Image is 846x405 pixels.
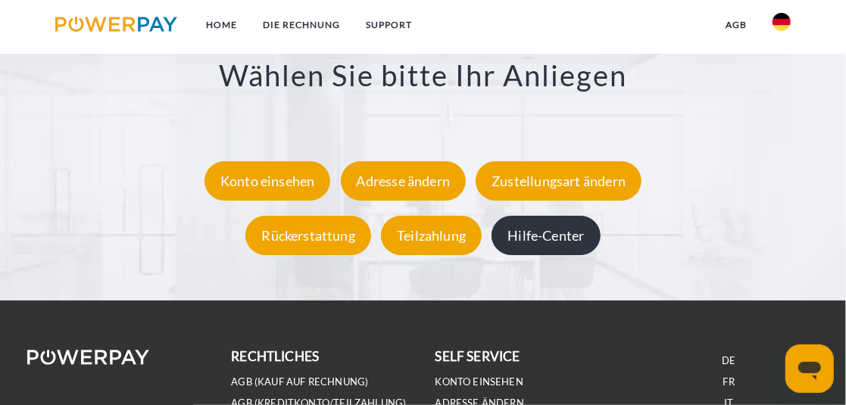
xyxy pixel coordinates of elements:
[381,216,482,255] div: Teilzahlung
[713,11,760,39] a: agb
[193,11,250,39] a: Home
[201,173,335,189] a: Konto einsehen
[472,173,645,189] a: Zustellungsart ändern
[492,216,600,255] div: Hilfe-Center
[488,227,604,244] a: Hilfe-Center
[773,13,791,31] img: de
[245,216,371,255] div: Rückerstattung
[785,344,834,393] iframe: Schaltfläche zum Öffnen des Messaging-Fensters
[476,161,642,201] div: Zustellungsart ändern
[723,375,735,388] a: FR
[435,375,524,388] a: Konto einsehen
[250,11,353,39] a: DIE RECHNUNG
[27,350,149,365] img: logo-powerpay-white.svg
[435,348,520,364] b: self service
[337,173,470,189] a: Adresse ändern
[377,227,485,244] a: Teilzahlung
[55,17,177,32] img: logo-powerpay.svg
[341,161,467,201] div: Adresse ändern
[204,161,331,201] div: Konto einsehen
[8,58,838,94] h3: Wählen Sie bitte Ihr Anliegen
[231,375,368,388] a: AGB (Kauf auf Rechnung)
[231,348,319,364] b: rechtliches
[353,11,425,39] a: SUPPORT
[722,354,735,367] a: DE
[242,227,375,244] a: Rückerstattung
